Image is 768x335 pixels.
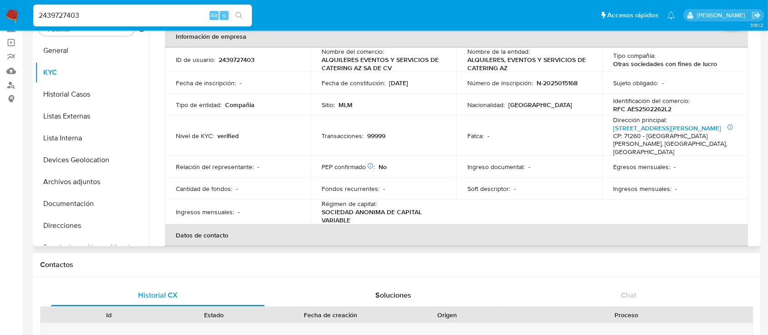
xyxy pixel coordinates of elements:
p: Identificación del comercio : [613,97,690,105]
span: 3.161.2 [750,21,763,29]
p: Sujeto obligado : [613,79,658,87]
p: Sitio : [322,101,335,109]
p: Compañia [225,101,255,109]
p: Ingreso documental : [467,163,525,171]
p: Tipo compañía : [613,52,655,60]
div: Fecha de creación [273,310,388,320]
span: s [223,11,225,20]
p: - [675,185,677,193]
button: Historial Casos [35,83,149,105]
p: [DATE] [389,79,408,87]
p: Tipo de entidad : [176,101,221,109]
h1: Contactos [40,260,753,269]
p: verified [217,132,239,140]
input: Buscar usuario o caso... [33,10,252,21]
button: Lista Interna [35,127,149,149]
div: Estado [168,310,261,320]
p: PEP confirmado : [322,163,375,171]
h4: CP: 71260 - [GEOGRAPHIC_DATA][PERSON_NAME], [GEOGRAPHIC_DATA], [GEOGRAPHIC_DATA] [613,132,733,156]
span: Chat [621,290,636,300]
p: Nacionalidad : [467,101,505,109]
button: Direcciones [35,215,149,237]
p: [GEOGRAPHIC_DATA] [508,101,572,109]
span: Historial CX [138,290,178,300]
p: - [240,79,241,87]
p: - [257,163,259,171]
p: - [528,163,530,171]
button: search-icon [230,9,248,22]
a: Notificaciones [667,11,675,19]
p: - [487,132,489,140]
p: Cantidad de fondos : [176,185,232,193]
p: RFC AES2502262L2 [613,105,671,113]
p: - [383,185,385,193]
th: Datos de contacto [165,224,748,246]
p: - [238,208,240,216]
p: - [236,185,238,193]
p: Soft descriptor : [467,185,510,193]
p: Nombre del comercio : [322,47,384,56]
span: Alt [210,11,218,20]
button: General [35,40,149,62]
span: Accesos rápidos [607,10,658,20]
p: Fecha de constitución : [322,79,385,87]
div: Proceso [506,310,747,320]
p: MLM [338,101,353,109]
span: Soluciones [375,290,411,300]
th: Información de empresa [165,26,748,47]
div: Id [63,310,155,320]
p: - [662,79,664,87]
p: Egresos mensuales : [613,163,670,171]
p: Relación del representante : [176,163,254,171]
p: alan.cervantesmartinez@mercadolibre.com.mx [697,11,748,20]
p: Otras sociedades con fines de lucro [613,60,717,68]
p: Fondos recurrentes : [322,185,379,193]
p: Número de inscripción : [467,79,533,87]
p: - [674,163,676,171]
p: Fecha de inscripción : [176,79,236,87]
button: KYC [35,62,149,83]
button: Listas Externas [35,105,149,127]
p: Ingresos mensuales : [176,208,234,216]
p: 2439727403 [219,56,255,64]
p: Transacciones : [322,132,364,140]
p: Nombre de la entidad : [467,47,530,56]
p: - [514,185,516,193]
p: Régimen de capital : [322,200,377,208]
p: ID de usuario : [176,56,215,64]
a: Salir [752,10,761,20]
button: Documentación [35,193,149,215]
div: Origen [401,310,493,320]
p: No [379,163,387,171]
p: 99999 [367,132,385,140]
p: Dirección principal : [613,116,667,124]
a: [STREET_ADDRESS][PERSON_NAME] [613,124,721,133]
p: ALQUILERES EVENTOS Y SERVICIOS DE CATERING AZ SA DE CV [322,56,442,72]
p: Fatca : [467,132,484,140]
p: Ingresos mensuales : [613,185,671,193]
p: N-2025015168 [537,79,578,87]
button: Restricciones Nuevo Mundo [35,237,149,258]
button: Devices Geolocation [35,149,149,171]
button: Archivos adjuntos [35,171,149,193]
p: ALQUILERES, EVENTOS Y SERVICIOS DE CATERING AZ [467,56,588,72]
p: SOCIEDAD ANONIMA DE CAPITAL VARIABLE [322,208,442,224]
p: Nivel de KYC : [176,132,214,140]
